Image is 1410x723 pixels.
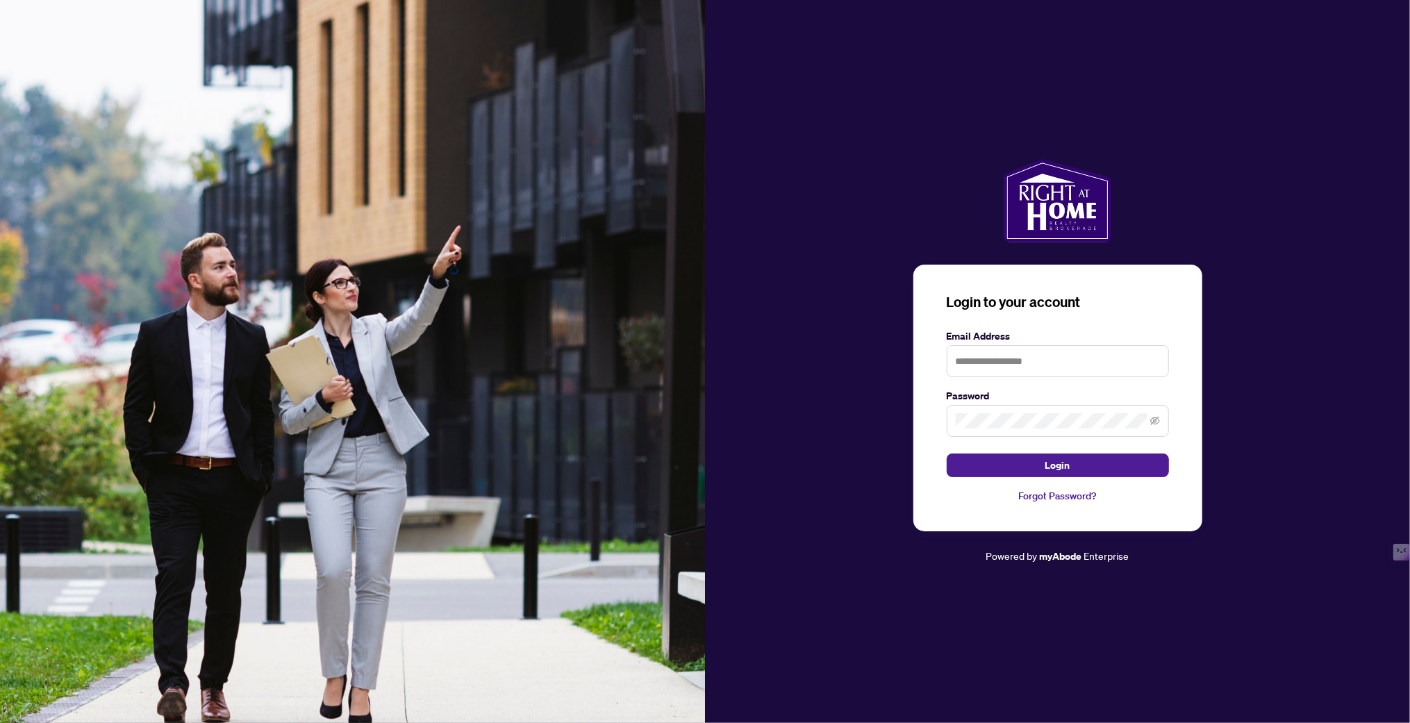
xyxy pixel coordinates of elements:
span: eye-invisible [1150,416,1160,426]
label: Password [947,388,1169,404]
span: Login [1045,454,1070,476]
img: ma-logo [1004,159,1111,242]
button: Login [947,454,1169,477]
label: Email Address [947,329,1169,344]
h3: Login to your account [947,292,1169,312]
a: myAbode [1040,549,1082,564]
a: Forgot Password? [947,488,1169,504]
span: Enterprise [1084,549,1129,562]
span: Powered by [986,549,1038,562]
